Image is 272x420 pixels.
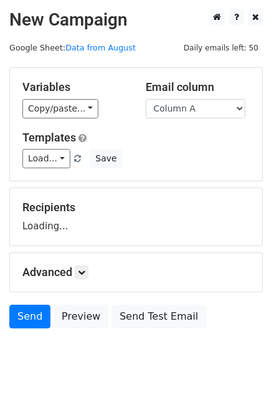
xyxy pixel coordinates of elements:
[22,99,98,118] a: Copy/paste...
[22,265,250,279] h5: Advanced
[22,131,76,144] a: Templates
[22,201,250,233] div: Loading...
[146,80,250,94] h5: Email column
[111,305,206,328] a: Send Test Email
[65,43,136,52] a: Data from August
[9,305,50,328] a: Send
[90,149,122,168] button: Save
[54,305,108,328] a: Preview
[9,43,136,52] small: Google Sheet:
[22,201,250,214] h5: Recipients
[179,41,263,55] span: Daily emails left: 50
[22,149,70,168] a: Load...
[9,9,263,31] h2: New Campaign
[22,80,127,94] h5: Variables
[179,43,263,52] a: Daily emails left: 50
